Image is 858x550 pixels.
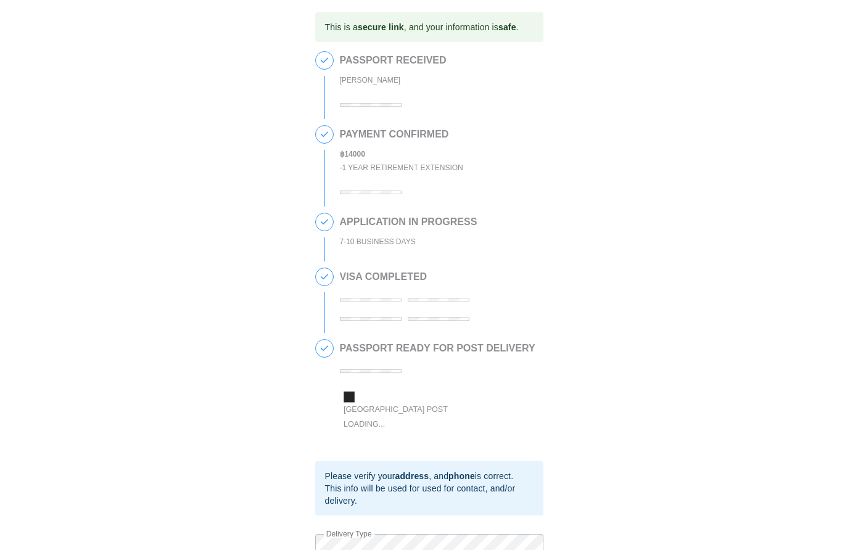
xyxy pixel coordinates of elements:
div: Please verify your , and is correct. [325,470,534,482]
h2: PASSPORT RECEIVED [340,55,447,66]
b: secure link [358,22,404,32]
b: address [395,471,429,481]
span: 5 [316,340,333,357]
div: This info will be used for used for contact, and/or delivery. [325,482,534,507]
div: - 1 Year Retirement Extension [340,161,463,175]
span: 1 [316,52,333,69]
h2: PASSPORT READY FOR POST DELIVERY [340,343,535,354]
span: 3 [316,213,333,231]
b: safe [498,22,516,32]
h2: PAYMENT CONFIRMED [340,129,463,140]
span: 4 [316,268,333,285]
div: [GEOGRAPHIC_DATA] Post Loading... [343,403,472,432]
div: 7-10 BUSINESS DAYS [340,235,477,249]
div: This is a , and your information is . [325,16,519,38]
b: ฿ 14000 [340,150,365,158]
div: [PERSON_NAME] [340,73,447,88]
h2: APPLICATION IN PROGRESS [340,216,477,228]
span: 2 [316,126,333,143]
b: phone [448,471,475,481]
h2: VISA COMPLETED [340,271,537,282]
